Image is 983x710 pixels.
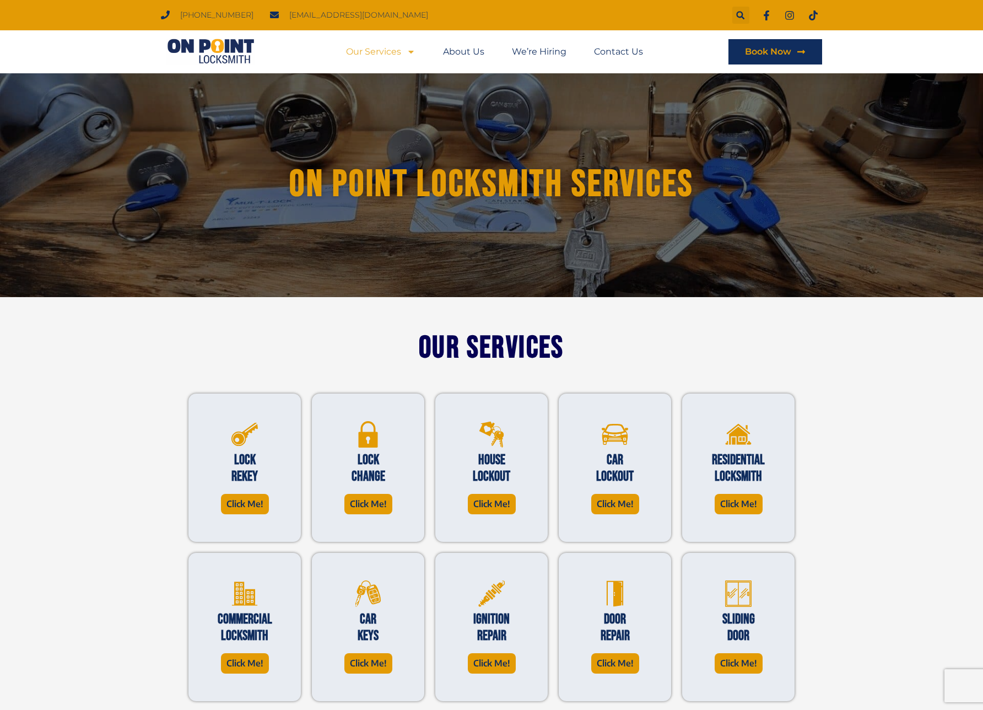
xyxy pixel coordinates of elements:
h2: Residential Locksmith [710,452,767,485]
span: Click Me! [473,656,510,671]
h2: Car Keys [339,611,397,644]
nav: Menu [346,39,643,64]
div: Search [732,7,749,24]
h2: Door Repair [586,611,644,644]
h2: Lock Rekey [216,452,273,485]
a: Our Services [346,39,415,64]
a: Click Me! [591,494,639,514]
a: We’re Hiring [512,39,566,64]
a: Click Me! [591,653,639,674]
a: Click Me! [221,653,269,674]
span: [PHONE_NUMBER] [177,8,253,23]
span: Click Me! [350,497,387,512]
span: Click Me! [597,497,634,512]
span: Click Me! [720,656,757,671]
h2: Our Services [183,336,800,361]
a: About Us [443,39,484,64]
a: Click Me! [344,653,392,674]
h2: Car Lockout [586,452,644,485]
a: Click Me! [344,494,392,514]
h1: On Point Locksmith Services [195,164,788,205]
h2: House Lockout [463,452,520,485]
span: Click Me! [473,497,510,512]
span: Click Me! [597,656,634,671]
h2: Lock change [339,452,397,485]
a: Book Now [728,39,822,64]
h2: Sliding door [710,611,767,644]
a: Contact Us [594,39,643,64]
span: Book Now [745,47,791,56]
a: Click Me! [468,494,516,514]
span: [EMAIL_ADDRESS][DOMAIN_NAME] [287,8,428,23]
h2: IGNITION REPAIR [463,611,520,644]
a: Click Me! [221,494,269,514]
span: Click Me! [350,656,387,671]
a: Click Me! [468,653,516,674]
span: Click Me! [226,656,263,671]
a: Click Me! [715,653,763,674]
a: Click Me! [715,494,763,514]
h2: Commercial Locksmith [216,611,273,644]
span: Click Me! [720,497,757,512]
span: Click Me! [226,497,263,512]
